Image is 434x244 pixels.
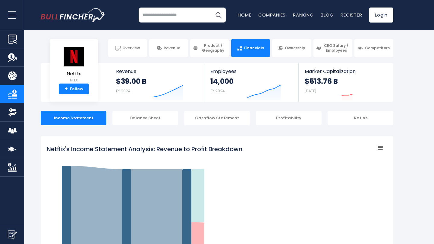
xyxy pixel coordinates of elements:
small: NFLX [63,78,84,83]
div: Ratios [328,111,393,125]
a: Home [238,12,251,18]
strong: 14,000 [210,77,234,86]
span: Netflix [63,71,84,76]
a: Companies [258,12,286,18]
div: Income Statement [41,111,106,125]
a: Revenue $39.00 B FY 2024 [110,63,204,102]
a: Netflix NFLX [63,46,85,84]
span: Employees [210,69,292,74]
a: Register [341,12,362,18]
a: Ranking [293,12,313,18]
a: Go to homepage [41,8,105,22]
div: Profitability [256,111,322,125]
span: Financials [244,46,264,50]
a: +Follow [59,84,89,94]
strong: + [65,86,68,92]
span: Competitors [365,46,390,50]
a: Employees 14,000 FY 2024 [204,63,298,102]
a: Revenue [149,39,188,57]
a: Competitors [354,39,393,57]
button: Search [211,8,226,23]
span: CEO Salary / Employees [323,43,350,53]
a: Financials [231,39,270,57]
small: FY 2024 [116,88,131,93]
a: Overview [108,39,147,57]
tspan: Netflix's Income Statement Analysis: Revenue to Profit Breakdown [47,145,242,153]
small: FY 2024 [210,88,225,93]
a: Product / Geography [190,39,229,57]
span: Revenue [164,46,180,50]
a: Market Capitalization $513.76 B [DATE] [299,63,393,102]
span: Product / Geography [200,43,226,53]
small: [DATE] [305,88,316,93]
span: Ownership [285,46,305,50]
span: Revenue [116,69,198,74]
a: Ownership [272,39,311,57]
strong: $513.76 B [305,77,338,86]
a: Login [369,8,393,23]
div: Cashflow Statement [184,111,250,125]
a: Blog [321,12,333,18]
img: bullfincher logo [41,8,105,22]
strong: $39.00 B [116,77,146,86]
a: CEO Salary / Employees [313,39,352,57]
img: Ownership [8,108,17,117]
span: Market Capitalization [305,69,387,74]
div: Balance Sheet [112,111,178,125]
span: Overview [122,46,140,50]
